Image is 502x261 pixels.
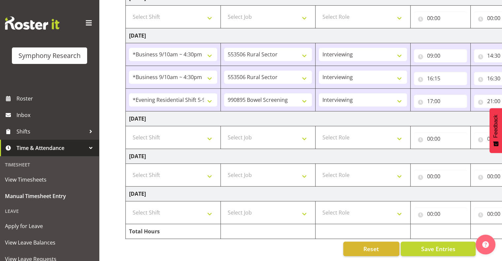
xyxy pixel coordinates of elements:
span: Time & Attendance [17,143,86,153]
div: Leave [2,204,97,218]
input: Click to select... [414,12,467,25]
a: View Timesheets [2,171,97,188]
img: Rosterit website logo [5,16,59,30]
td: Total Hours [126,224,221,239]
input: Click to select... [414,49,467,62]
span: Roster [17,94,96,103]
span: View Leave Balances [5,238,94,247]
input: Click to select... [414,72,467,85]
input: Click to select... [414,95,467,108]
input: Click to select... [414,132,467,145]
span: Apply for Leave [5,221,94,231]
button: Feedback - Show survey [489,108,502,153]
button: Reset [343,242,399,256]
span: Shifts [17,127,86,136]
span: Feedback [493,115,499,138]
div: Symphony Research [18,51,81,61]
a: Manual Timesheet Entry [2,188,97,204]
span: Save Entries [421,245,455,253]
input: Click to select... [414,170,467,183]
a: View Leave Balances [2,234,97,251]
span: Manual Timesheet Entry [5,191,94,201]
a: Apply for Leave [2,218,97,234]
span: View Timesheets [5,175,94,185]
input: Click to select... [414,207,467,220]
div: Timesheet [2,158,97,171]
button: Save Entries [401,242,476,256]
span: Reset [363,245,379,253]
span: Inbox [17,110,96,120]
img: help-xxl-2.png [482,241,489,248]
